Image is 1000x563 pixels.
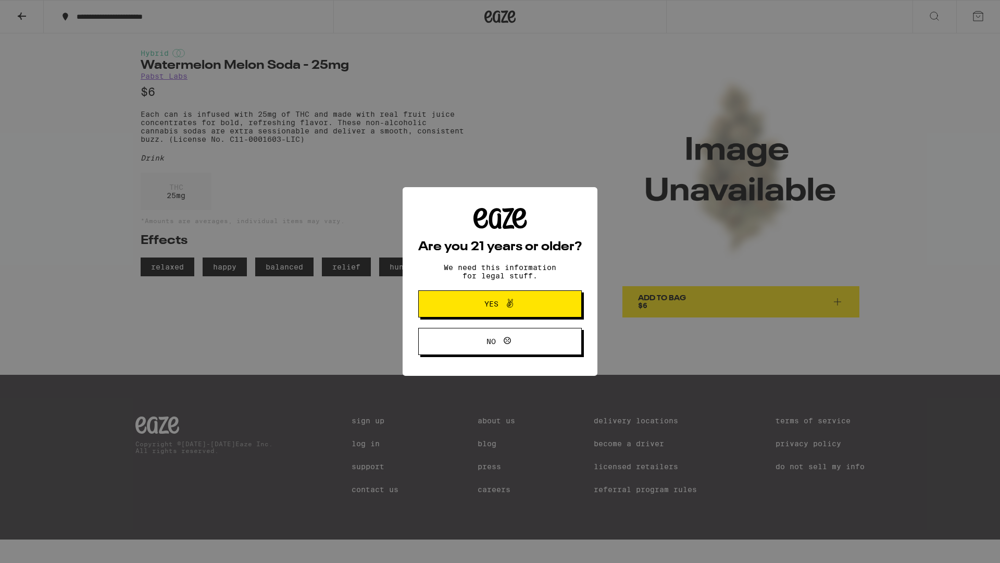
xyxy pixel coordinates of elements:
[486,338,496,345] span: No
[418,328,582,355] button: No
[935,532,990,558] iframe: Opens a widget where you can find more information
[484,300,498,308] span: Yes
[418,290,582,317] button: Yes
[435,263,565,280] p: We need this information for legal stuff.
[418,241,582,253] h2: Are you 21 years or older?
